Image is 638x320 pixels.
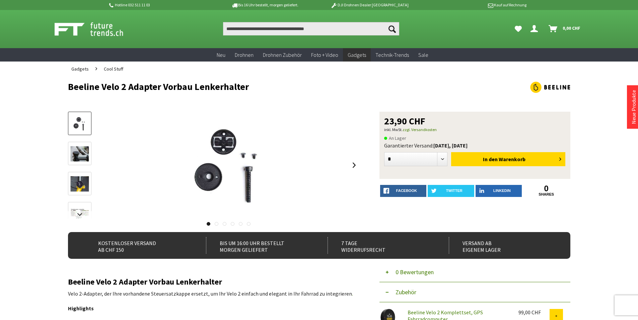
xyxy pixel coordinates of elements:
[71,66,89,72] span: Gadgets
[451,152,565,166] button: In den Warenkorb
[518,309,550,316] div: 99,00 CHF
[68,82,470,92] h1: Beeline Velo 2 Adapter Vorbau Lenkerhalter
[528,22,543,35] a: Dein Konto
[483,156,498,163] span: In den
[100,62,127,76] a: Cool Stuff
[403,127,437,132] a: zzgl. Versandkosten
[258,48,306,62] a: Drohnen Zubehör
[511,22,525,35] a: Meine Favoriten
[433,142,468,149] b: [DATE], [DATE]
[428,185,474,197] a: twitter
[446,189,463,193] span: twitter
[384,142,566,149] div: Garantierter Versand:
[418,51,428,58] span: Sale
[414,48,433,62] a: Sale
[175,112,282,219] img: Beeline Velo 2 Adapter Vorbau Lenkerhalter
[104,66,123,72] span: Cool Stuff
[263,51,302,58] span: Drohnen Zubehör
[630,90,637,124] a: Neue Produkte
[371,48,414,62] a: Technik-Trends
[499,156,525,163] span: Warenkorb
[384,116,425,126] span: 23,90 CHF
[68,278,359,286] h2: Beeline Velo 2 Adapter Vorbau Lenkerhalter
[213,1,317,9] p: Bis 16 Uhr bestellt, morgen geliefert.
[317,1,422,9] p: DJI Drohnen Dealer [GEOGRAPHIC_DATA]
[311,51,338,58] span: Foto + Video
[385,22,399,35] button: Suchen
[328,237,434,254] div: 7 Tage Widerrufsrecht
[230,48,258,62] a: Drohnen
[523,185,570,192] a: 0
[223,22,399,35] input: Produkt, Marke, Kategorie, EAN, Artikelnummer…
[384,126,566,134] p: inkl. MwSt.
[235,51,254,58] span: Drohnen
[422,1,526,9] p: Kauf auf Rechnung
[108,1,213,9] p: Hotline 032 511 11 03
[306,48,343,62] a: Foto + Video
[384,134,406,142] span: An Lager
[68,305,94,312] strong: Highlights
[380,185,427,197] a: facebook
[449,237,556,254] div: Versand ab eigenem Lager
[68,62,92,76] a: Gadgets
[476,185,522,197] a: LinkedIn
[348,51,366,58] span: Gadgets
[379,262,570,282] button: 0 Bewertungen
[68,290,352,297] span: Velo 2-Adapter, der Ihre vorhandene Steuersatzkappe ersetzt, um Ihr Velo 2 einfach und elegant in...
[55,21,138,37] img: Shop Futuretrends - zur Startseite wechseln
[343,48,371,62] a: Gadgets
[563,23,580,33] span: 0,00 CHF
[70,114,89,133] img: Vorschau: Beeline Velo 2 Adapter Vorbau Lenkerhalter
[546,22,584,35] a: Warenkorb
[212,48,230,62] a: Neu
[217,51,225,58] span: Neu
[379,282,570,302] button: Zubehör
[530,82,570,93] img: Beeline
[206,237,313,254] div: Bis um 16:00 Uhr bestellt Morgen geliefert
[493,189,511,193] span: LinkedIn
[396,189,417,193] span: facebook
[352,290,353,297] a: .
[375,51,409,58] span: Technik-Trends
[523,192,570,197] a: shares
[85,237,192,254] div: Kostenloser Versand ab CHF 150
